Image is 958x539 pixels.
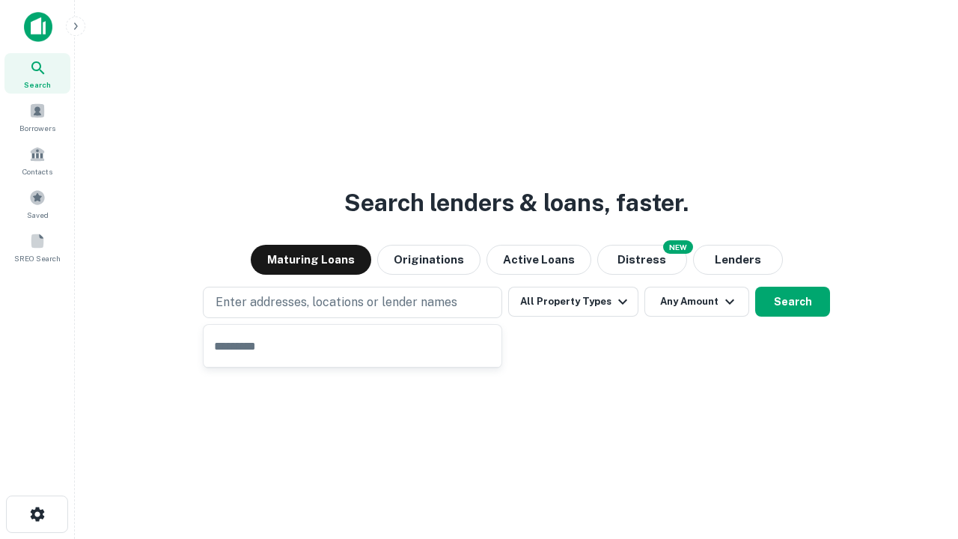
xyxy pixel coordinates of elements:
span: SREO Search [14,252,61,264]
span: Search [24,79,51,91]
p: Enter addresses, locations or lender names [216,293,457,311]
a: SREO Search [4,227,70,267]
button: All Property Types [508,287,638,317]
button: Search distressed loans with lien and other non-mortgage details. [597,245,687,275]
img: capitalize-icon.png [24,12,52,42]
div: NEW [663,240,693,254]
button: Active Loans [486,245,591,275]
a: Saved [4,183,70,224]
span: Saved [27,209,49,221]
button: Enter addresses, locations or lender names [203,287,502,318]
button: Search [755,287,830,317]
h3: Search lenders & loans, faster. [344,185,689,221]
span: Contacts [22,165,52,177]
button: Lenders [693,245,783,275]
button: Originations [377,245,480,275]
a: Borrowers [4,97,70,137]
button: Maturing Loans [251,245,371,275]
span: Borrowers [19,122,55,134]
a: Contacts [4,140,70,180]
button: Any Amount [644,287,749,317]
a: Search [4,53,70,94]
iframe: Chat Widget [883,419,958,491]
